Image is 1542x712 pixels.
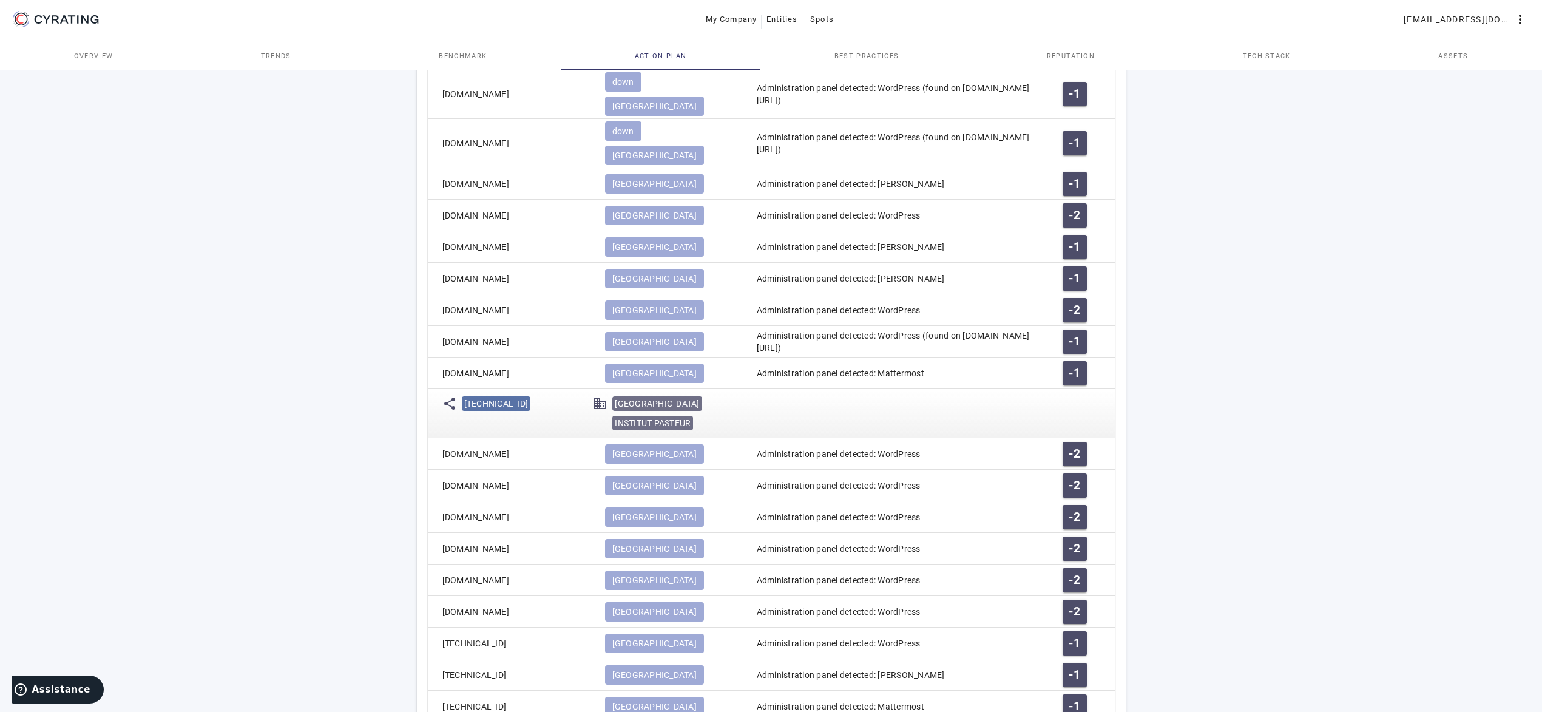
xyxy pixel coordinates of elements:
[593,396,607,411] mat-icon: domain
[428,501,595,533] mat-cell: [DOMAIN_NAME]
[428,533,595,565] mat-cell: [DOMAIN_NAME]
[1069,448,1080,460] span: -2
[1069,511,1080,523] span: -2
[747,168,1053,200] mat-cell: Administration panel detected: [PERSON_NAME]
[612,448,697,460] span: [GEOGRAPHIC_DATA]
[12,676,104,706] iframe: Ouvre un widget dans lequel vous pouvez trouver plus d’informations
[428,119,595,168] mat-cell: [DOMAIN_NAME]
[612,336,697,348] span: [GEOGRAPHIC_DATA]
[605,442,737,466] mat-chip-listbox: Tags
[428,326,595,358] mat-cell: [DOMAIN_NAME]
[605,537,737,561] mat-chip-listbox: Tags
[747,326,1053,358] mat-cell: Administration panel detected: WordPress (found on [DOMAIN_NAME][URL])
[1399,8,1532,30] button: [EMAIL_ADDRESS][DOMAIN_NAME]
[428,358,595,389] mat-cell: [DOMAIN_NAME]
[747,501,1053,533] mat-cell: Administration panel detected: WordPress
[428,231,595,263] mat-cell: [DOMAIN_NAME]
[605,298,737,322] mat-chip-listbox: Tags
[612,637,697,649] span: [GEOGRAPHIC_DATA]
[802,8,841,30] button: Spots
[747,470,1053,501] mat-cell: Administration panel detected: WordPress
[762,8,802,30] button: Entities
[605,330,737,354] mat-chip-listbox: Tags
[605,70,737,118] mat-chip-listbox: Tags
[605,361,737,385] mat-chip-listbox: Tags
[605,235,737,259] mat-chip-listbox: Tags
[442,396,457,411] mat-icon: share
[612,511,697,523] span: [GEOGRAPHIC_DATA]
[74,53,113,59] span: Overview
[1069,137,1080,149] span: -1
[428,263,595,294] mat-cell: [DOMAIN_NAME]
[605,266,737,291] mat-chip-listbox: Tags
[810,10,834,29] span: Spots
[612,209,697,222] span: [GEOGRAPHIC_DATA]
[35,15,99,24] g: CYRATING
[612,574,697,586] span: [GEOGRAPHIC_DATA]
[612,367,697,379] span: [GEOGRAPHIC_DATA]
[1069,669,1080,681] span: -1
[635,53,687,59] span: Action Plan
[605,203,737,228] mat-chip-listbox: Tags
[1513,12,1527,27] mat-icon: more_vert
[747,659,1053,691] mat-cell: Administration panel detected: [PERSON_NAME]
[1069,367,1080,379] span: -1
[747,294,1053,326] mat-cell: Administration panel detected: WordPress
[1069,178,1080,190] span: -1
[1069,88,1080,100] span: -1
[612,606,697,618] span: [GEOGRAPHIC_DATA]
[428,438,595,470] mat-cell: [DOMAIN_NAME]
[1404,10,1513,29] span: [EMAIL_ADDRESS][DOMAIN_NAME]
[1069,273,1080,285] span: -1
[605,568,737,592] mat-chip-listbox: Tags
[701,8,762,30] button: My Company
[615,418,691,428] span: INSTITUT PASTEUR
[612,76,634,88] span: down
[605,663,737,687] mat-chip-listbox: Tags
[612,241,697,253] span: [GEOGRAPHIC_DATA]
[439,53,487,59] span: Benchmark
[464,399,529,409] span: [TECHNICAL_ID]
[612,125,634,137] span: down
[605,600,737,624] mat-chip-listbox: Tags
[766,10,797,29] span: Entities
[428,294,595,326] mat-cell: [DOMAIN_NAME]
[605,631,737,656] mat-chip-listbox: Tags
[605,505,737,529] mat-chip-listbox: Tags
[605,473,737,498] mat-chip-listbox: Tags
[605,172,737,196] mat-chip-listbox: Tags
[747,565,1053,596] mat-cell: Administration panel detected: WordPress
[428,659,595,691] mat-cell: [TECHNICAL_ID]
[747,438,1053,470] mat-cell: Administration panel detected: WordPress
[428,70,595,119] mat-cell: [DOMAIN_NAME]
[428,470,595,501] mat-cell: [DOMAIN_NAME]
[261,53,291,59] span: Trends
[747,533,1053,565] mat-cell: Administration panel detected: WordPress
[747,596,1053,628] mat-cell: Administration panel detected: WordPress
[428,596,595,628] mat-cell: [DOMAIN_NAME]
[706,10,757,29] span: My Company
[747,231,1053,263] mat-cell: Administration panel detected: [PERSON_NAME]
[747,119,1053,168] mat-cell: Administration panel detected: WordPress (found on [DOMAIN_NAME][URL])
[428,200,595,231] mat-cell: [DOMAIN_NAME]
[1069,637,1080,649] span: -1
[612,100,697,112] span: [GEOGRAPHIC_DATA]
[1069,304,1080,316] span: -2
[428,628,595,659] mat-cell: [TECHNICAL_ID]
[1069,241,1080,253] span: -1
[615,399,699,409] span: [GEOGRAPHIC_DATA]
[1243,53,1291,59] span: Tech Stack
[747,628,1053,659] mat-cell: Administration panel detected: WordPress
[747,200,1053,231] mat-cell: Administration panel detected: WordPress
[747,70,1053,119] mat-cell: Administration panel detected: WordPress (found on [DOMAIN_NAME][URL])
[834,53,899,59] span: Best practices
[1069,336,1080,348] span: -1
[1069,480,1080,492] span: -2
[612,543,697,555] span: [GEOGRAPHIC_DATA]
[605,119,737,168] mat-chip-listbox: Tags
[612,273,697,285] span: [GEOGRAPHIC_DATA]
[1069,606,1080,618] span: -2
[747,263,1053,294] mat-cell: Administration panel detected: [PERSON_NAME]
[1069,543,1080,555] span: -2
